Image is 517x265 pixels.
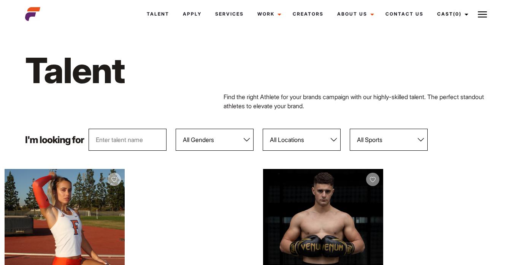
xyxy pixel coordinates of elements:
[208,4,251,24] a: Services
[25,135,84,145] p: I'm looking for
[140,4,176,24] a: Talent
[25,49,293,92] h1: Talent
[478,10,487,19] img: Burger icon
[224,92,492,110] p: Find the right Athlete for your brands campaign with our highly-skilled talent. The perfect stand...
[430,4,473,24] a: Cast(0)
[453,11,461,17] span: (0)
[89,129,167,151] input: Enter talent name
[379,4,430,24] a: Contact Us
[176,4,208,24] a: Apply
[330,4,379,24] a: About Us
[25,6,40,22] img: cropped-aefm-brand-fav-22-square.png
[251,4,286,24] a: Work
[286,4,330,24] a: Creators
